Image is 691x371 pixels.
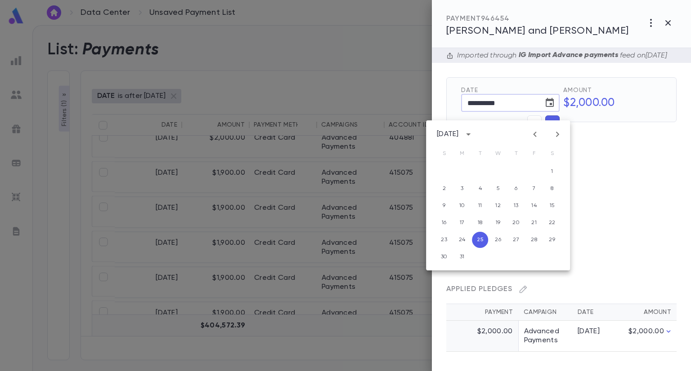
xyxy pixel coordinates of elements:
[526,145,542,163] span: Friday
[563,87,662,94] span: Amount
[472,232,488,248] button: 25
[472,198,488,214] button: 11
[436,249,452,265] button: 30
[526,181,542,197] button: 7
[518,304,572,321] th: Campaign
[544,198,560,214] button: 15
[578,327,612,336] div: [DATE]
[454,249,470,265] button: 31
[526,232,542,248] button: 28
[508,181,524,197] button: 6
[472,215,488,231] button: 18
[617,321,677,352] td: $2,000.00
[526,215,542,231] button: 21
[508,215,524,231] button: 20
[461,87,560,94] span: Date
[518,321,572,352] td: Advanced Payments
[517,51,620,60] p: IG Import Advance payments
[446,286,512,293] span: Applied Pledges
[436,145,452,163] span: Sunday
[446,14,629,23] div: PAYMENT 946454
[454,215,470,231] button: 17
[490,215,506,231] button: 19
[454,232,470,248] button: 24
[436,198,452,214] button: 9
[508,145,524,163] span: Thursday
[472,145,488,163] span: Tuesday
[544,145,560,163] span: Saturday
[454,198,470,214] button: 10
[436,181,452,197] button: 2
[490,145,506,163] span: Wednesday
[472,181,488,197] button: 4
[508,198,524,214] button: 13
[544,215,560,231] button: 22
[436,232,452,248] button: 23
[437,130,458,139] div: [DATE]
[544,163,560,180] button: 1
[558,94,662,113] h5: $2,000.00
[490,232,506,248] button: 26
[453,51,667,60] div: Imported through feed on [DATE]
[572,304,617,321] th: Date
[446,304,518,321] th: Payment
[490,198,506,214] button: 12
[550,127,565,141] button: Next month
[446,321,518,352] td: $2,000.00
[454,181,470,197] button: 3
[454,145,470,163] span: Monday
[508,232,524,248] button: 27
[490,181,506,197] button: 5
[544,181,560,197] button: 8
[544,232,560,248] button: 29
[528,127,542,141] button: Previous month
[436,215,452,231] button: 16
[617,304,677,321] th: Amount
[526,198,542,214] button: 14
[461,127,476,141] button: calendar view is open, switch to year view
[541,94,559,112] button: Choose date, selected date is Dec 25, 1990
[446,26,629,36] span: [PERSON_NAME] and [PERSON_NAME]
